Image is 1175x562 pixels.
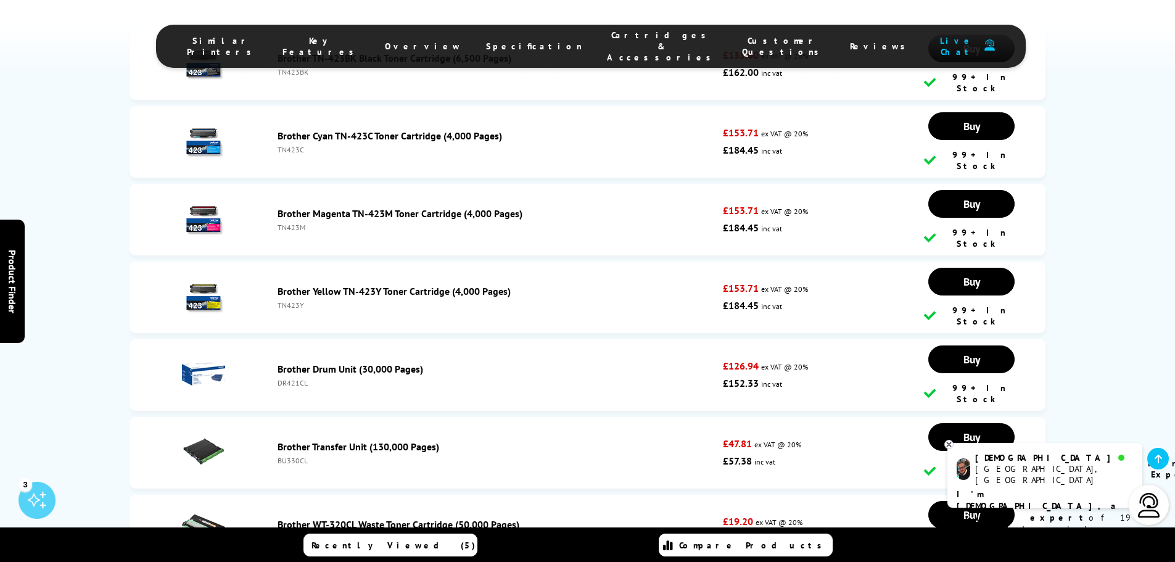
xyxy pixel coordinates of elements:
[761,224,782,233] span: inc vat
[761,129,808,138] span: ex VAT @ 20%
[963,430,980,444] span: Buy
[1137,493,1161,518] img: user-headset-light.svg
[957,458,970,480] img: chris-livechat.png
[385,41,461,52] span: Overview
[278,285,511,297] a: Brother Yellow TN-423Y Toner Cartridge (4,000 Pages)
[278,363,423,375] a: Brother Drum Unit (30,000 Pages)
[311,540,476,551] span: Recently Viewed (5)
[723,66,759,78] strong: £162.00
[963,197,980,211] span: Buy
[182,352,225,395] img: Brother Drum Unit (30,000 Pages)
[761,362,808,371] span: ex VAT @ 20%
[723,377,759,389] strong: £152.33
[278,378,717,387] div: DR421CL
[723,282,759,294] strong: £153.71
[742,35,825,57] span: Customer Questions
[278,223,717,232] div: TN423M
[187,35,258,57] span: Similar Printers
[924,305,1019,327] div: 99+ In Stock
[924,382,1019,405] div: 99+ In Stock
[303,534,477,556] a: Recently Viewed (5)
[486,41,582,52] span: Specification
[723,144,759,156] strong: £184.45
[957,489,1119,523] b: I'm [DEMOGRAPHIC_DATA], a printer expert
[761,68,782,78] span: inc vat
[278,207,522,220] a: Brother Magenta TN-423M Toner Cartridge (4,000 Pages)
[723,126,759,139] strong: £153.71
[182,275,225,318] img: Brother Yellow TN-423Y Toner Cartridge (4,000 Pages)
[723,204,759,217] strong: £153.71
[723,221,759,234] strong: £184.45
[984,39,995,51] img: user-headset-duotone.svg
[278,456,717,465] div: BU330CL
[278,130,502,142] a: Brother Cyan TN-423C Toner Cartridge (4,000 Pages)
[607,30,717,63] span: Cartridges & Accessories
[936,35,978,57] span: Live Chat
[924,72,1019,94] div: 99+ In Stock
[963,275,980,289] span: Buy
[182,508,225,551] img: Brother WT-320CL Waste Toner Cartridge (50,000 Pages)
[723,455,752,467] strong: £57.38
[19,477,32,491] div: 3
[754,457,775,466] span: inc vat
[924,227,1019,249] div: 99+ In Stock
[723,515,753,527] strong: £19.20
[182,197,225,240] img: Brother Magenta TN-423M Toner Cartridge (4,000 Pages)
[761,207,808,216] span: ex VAT @ 20%
[761,302,782,311] span: inc vat
[723,360,759,372] strong: £126.94
[924,460,1019,482] div: 7 In Stock
[924,149,1019,171] div: 99+ In Stock
[278,300,717,310] div: TN423Y
[278,518,519,531] a: Brother WT-320CL Waste Toner Cartridge (50,000 Pages)
[278,440,439,453] a: Brother Transfer Unit (130,000 Pages)
[761,284,808,294] span: ex VAT @ 20%
[756,518,802,527] span: ex VAT @ 20%
[963,352,980,366] span: Buy
[278,145,717,154] div: TN423C
[761,379,782,389] span: inc vat
[282,35,360,57] span: Key Features
[182,119,225,162] img: Brother Cyan TN-423C Toner Cartridge (4,000 Pages)
[761,146,782,155] span: inc vat
[975,452,1132,463] div: [DEMOGRAPHIC_DATA]
[850,41,912,52] span: Reviews
[723,299,759,312] strong: £184.45
[963,119,980,133] span: Buy
[6,249,19,313] span: Product Finder
[754,440,801,449] span: ex VAT @ 20%
[723,437,752,450] strong: £47.81
[182,430,225,473] img: Brother Transfer Unit (130,000 Pages)
[679,540,828,551] span: Compare Products
[659,534,833,556] a: Compare Products
[975,463,1132,486] div: [GEOGRAPHIC_DATA], [GEOGRAPHIC_DATA]
[957,489,1133,559] p: of 19 years! I can help you choose the right product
